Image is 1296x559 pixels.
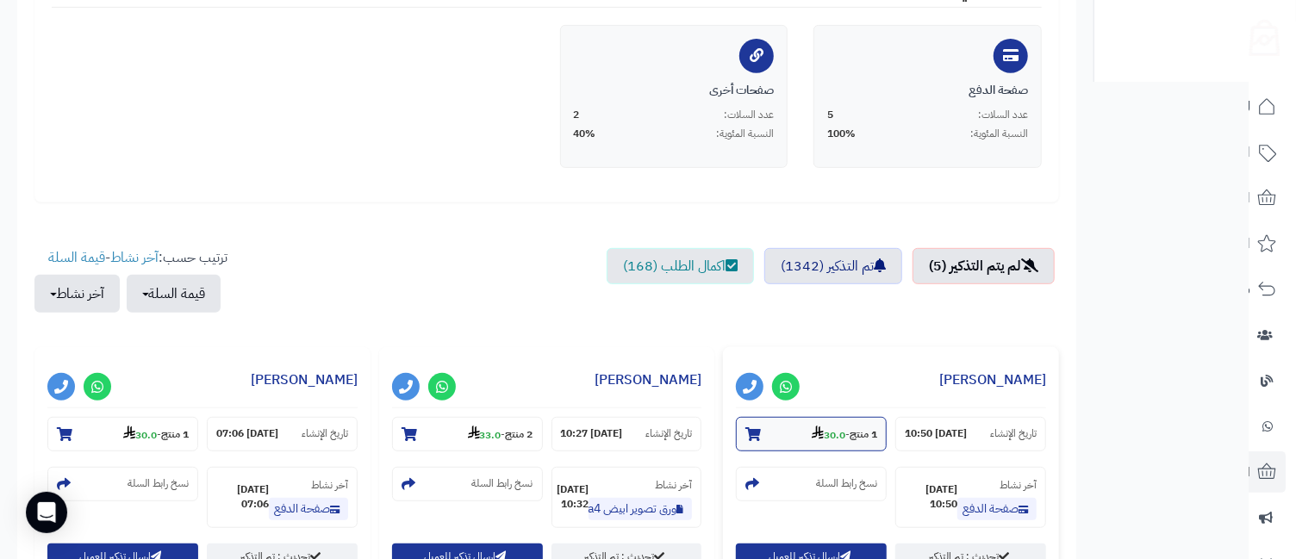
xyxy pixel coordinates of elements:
strong: [DATE] 10:50 [905,482,957,512]
strong: 2 منتج [506,427,533,443]
small: تاريخ الإنشاء [645,426,692,441]
section: نسخ رابط السلة [392,467,543,501]
a: قيمة السلة [48,247,105,268]
a: [PERSON_NAME] [595,370,701,390]
span: 5 [827,108,833,122]
small: آخر نشاط [655,477,692,493]
strong: [DATE] 07:06 [216,426,278,441]
a: صفحة الدفع [957,498,1037,520]
small: تاريخ الإنشاء [990,426,1037,441]
small: نسخ رابط السلة [816,476,877,491]
strong: 1 منتج [850,427,877,443]
small: - [812,425,877,443]
strong: [DATE] 07:06 [216,482,269,512]
span: 100% [827,127,856,141]
strong: 33.0 [468,427,502,443]
strong: [DATE] 10:27 [561,426,623,441]
section: 1 منتج-30.0 [736,417,887,451]
a: آخر نشاط [110,247,159,268]
ul: ترتيب حسب: - [34,248,227,313]
a: [PERSON_NAME] [251,370,358,390]
strong: [DATE] 10:50 [905,426,967,441]
span: 2 [574,108,580,122]
section: نسخ رابط السلة [736,467,887,501]
small: تاريخ الإنشاء [302,426,348,441]
section: 1 منتج-30.0 [47,417,198,451]
a: صفحة الدفع [269,498,348,520]
section: 2 منتج-33.0 [392,417,543,451]
span: النسبة المئوية: [716,127,774,141]
a: ورق تصوير ابيض a4 ايناكوبيا 500 ورقة 80 جرام [589,498,692,520]
a: تم التذكير (1342) [764,248,902,284]
img: logo [1238,13,1280,56]
a: [PERSON_NAME] [939,370,1046,390]
span: النسبة المئوية: [970,127,1028,141]
strong: 30.0 [812,427,845,443]
span: عدد السلات: [978,108,1028,122]
small: آخر نشاط [1000,477,1037,493]
strong: [DATE] 10:32 [557,482,589,512]
small: نسخ رابط السلة [128,476,189,491]
div: صفحة الدفع [827,82,1028,99]
span: 40% [574,127,596,141]
a: لم يتم التذكير (5) [913,248,1055,284]
a: اكمال الطلب (168) [607,248,754,284]
strong: 30.0 [123,427,157,443]
small: نسخ رابط السلة [472,476,533,491]
button: آخر نشاط [34,275,120,313]
strong: 1 منتج [161,427,189,443]
div: صفحات أخرى [574,82,775,99]
button: قيمة السلة [127,275,221,313]
div: Open Intercom Messenger [26,492,67,533]
small: - [123,425,189,443]
section: نسخ رابط السلة [47,467,198,501]
small: - [468,425,533,443]
span: عدد السلات: [724,108,774,122]
small: آخر نشاط [311,477,348,493]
